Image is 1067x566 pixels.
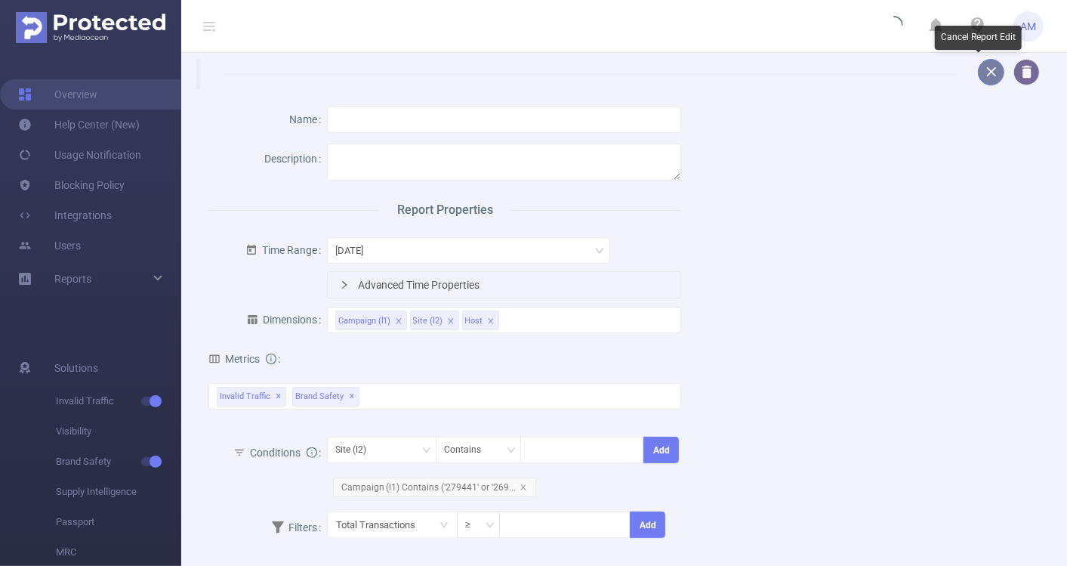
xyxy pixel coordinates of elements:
[507,446,516,456] i: icon: down
[595,246,604,257] i: icon: down
[289,113,327,125] label: Name
[520,484,527,491] i: icon: close
[18,79,97,110] a: Overview
[444,438,492,462] div: Contains
[413,311,443,331] div: Site (l2)
[56,477,181,507] span: Supply Intelligence
[246,314,317,326] span: Dimensions
[487,317,495,326] i: icon: close
[18,230,81,261] a: Users
[338,311,391,331] div: Campaign (l1)
[410,311,459,330] li: Site (l2)
[56,416,181,447] span: Visibility
[422,446,431,456] i: icon: down
[18,140,141,170] a: Usage Notification
[465,512,481,537] div: ≥
[54,273,91,285] span: Reports
[462,311,499,330] li: Host
[292,387,359,407] span: Brand Safety
[486,521,495,531] i: icon: down
[217,387,286,407] span: Invalid Traffic
[245,244,317,256] span: Time Range
[276,388,282,406] span: ✕
[465,311,483,331] div: Host
[18,110,140,140] a: Help Center (New)
[349,388,355,406] span: ✕
[630,512,665,538] button: Add
[54,264,91,294] a: Reports
[56,447,181,477] span: Brand Safety
[885,16,903,37] i: icon: loading
[266,354,276,364] i: icon: info-circle
[56,386,181,416] span: Invalid Traffic
[395,317,402,326] i: icon: close
[935,26,1022,50] div: Cancel Report Edit
[18,170,125,200] a: Blocking Policy
[16,12,165,43] img: Protected Media
[272,521,317,534] span: Filters
[1021,11,1037,42] span: AM
[56,507,181,537] span: Passport
[250,447,317,459] span: Conditions
[340,280,349,289] i: icon: right
[335,311,407,330] li: Campaign (l1)
[208,353,260,365] span: Metrics
[328,272,681,298] div: icon: rightAdvanced Time Properties
[264,153,327,165] label: Description
[54,353,98,383] span: Solutions
[643,437,679,463] button: Add
[335,238,374,263] div: Yesterday
[335,438,377,462] div: Site (l2)
[379,201,511,219] span: Report Properties
[18,200,112,230] a: Integrations
[307,447,317,458] i: icon: info-circle
[447,317,455,326] i: icon: close
[333,478,536,497] span: Campaign (l1) Contains ('279441' or '269...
